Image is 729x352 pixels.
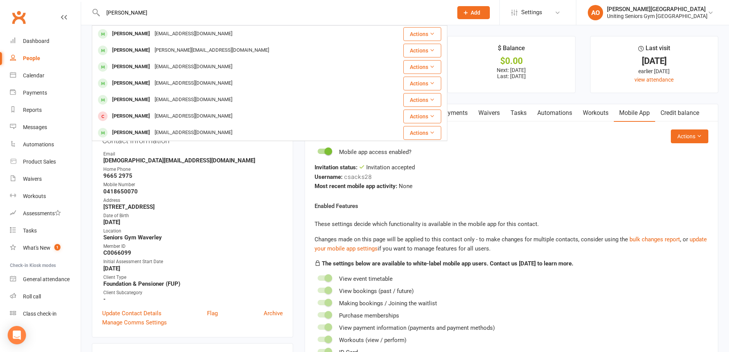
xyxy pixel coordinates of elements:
div: Initial Assessment Start Date [103,258,283,265]
button: Actions [403,110,441,123]
span: Workouts (view / perform) [339,337,406,344]
a: bulk changes report [630,236,680,243]
span: 1 [54,244,60,250]
label: Enabled Features [315,201,358,211]
div: AO [588,5,603,20]
div: Messages [23,124,47,130]
div: [EMAIL_ADDRESS][DOMAIN_NAME] [152,127,235,138]
a: Reports [10,102,81,119]
div: Automations [23,141,54,147]
strong: [DATE] [103,265,283,272]
strong: [DATE] [103,219,283,226]
div: [PERSON_NAME] [110,78,152,89]
strong: Username: [315,174,342,180]
div: [PERSON_NAME][GEOGRAPHIC_DATA] [607,6,708,13]
a: Class kiosk mode [10,305,81,323]
strong: Most recent mobile app activity: [315,183,397,190]
strong: The settings below are available to white-label mobile app users. Contact us [DATE] to learn more. [322,260,573,267]
div: [PERSON_NAME] [110,127,152,138]
a: Dashboard [10,33,81,50]
button: Actions [403,44,441,57]
div: [EMAIL_ADDRESS][DOMAIN_NAME] [152,94,235,105]
div: Date of Birth [103,212,283,219]
div: Invitation accepted [315,163,708,172]
div: Dashboard [23,38,49,44]
span: Add [471,10,480,16]
strong: [STREET_ADDRESS] [103,203,283,210]
span: Purchase memberships [339,312,399,319]
div: [DATE] [597,57,711,65]
a: Assessments [10,205,81,222]
a: Tasks [505,104,532,122]
div: Waivers [23,176,42,182]
button: Actions [403,126,441,140]
span: None [399,183,413,190]
div: General attendance [23,276,70,282]
div: [PERSON_NAME] [110,111,152,122]
div: earlier [DATE] [597,67,711,75]
a: Archive [264,309,283,318]
a: update your mobile app settings [315,236,707,252]
div: [EMAIL_ADDRESS][DOMAIN_NAME] [152,78,235,89]
div: $0.00 [455,57,568,65]
div: Address [103,197,283,204]
a: Automations [10,136,81,153]
a: Tasks [10,222,81,239]
strong: Seniors Gym Waverley [103,234,283,241]
button: Actions [403,93,441,107]
a: Workouts [577,104,614,122]
a: Manage Comms Settings [102,318,167,327]
div: [PERSON_NAME][EMAIL_ADDRESS][DOMAIN_NAME] [152,45,271,56]
div: Assessments [23,210,61,216]
a: Update Contact Details [102,309,161,318]
strong: Foundation & Pensioner (FUP) [103,280,283,287]
div: Payments [23,90,47,96]
span: View bookings (past / future) [339,288,414,295]
a: What's New1 [10,239,81,257]
strong: [DEMOGRAPHIC_DATA][EMAIL_ADDRESS][DOMAIN_NAME] [103,157,283,164]
div: Location [103,228,283,235]
div: [EMAIL_ADDRESS][DOMAIN_NAME] [152,111,235,122]
div: [PERSON_NAME] [110,28,152,39]
div: What's New [23,245,51,251]
strong: Invitation status: [315,164,357,171]
div: Mobile app access enabled? [339,147,411,157]
span: View payment information (payments and payment methods) [339,324,495,331]
div: Member ID [103,243,283,250]
div: Changes made on this page will be applied to this contact only - to make changes for multiple con... [315,235,708,253]
button: Actions [403,27,441,41]
strong: C0066099 [103,249,283,256]
div: [PERSON_NAME] [110,61,152,72]
div: $ Balance [498,43,525,57]
a: Flag [207,309,218,318]
div: People [23,55,40,61]
div: Tasks [23,228,37,234]
div: Home Phone [103,166,283,173]
span: Settings [521,4,542,21]
div: Class check-in [23,311,57,317]
a: Waivers [473,104,505,122]
strong: 9665 2975 [103,172,283,179]
button: Actions [671,129,708,143]
h3: Mobile App Settings [315,129,708,141]
a: Calendar [10,67,81,84]
div: Uniting Seniors Gym [GEOGRAPHIC_DATA] [607,13,708,20]
h3: Contact information [102,133,283,145]
a: Automations [532,104,577,122]
p: Next: [DATE] Last: [DATE] [455,67,568,79]
div: [PERSON_NAME] [110,45,152,56]
strong: - [103,296,283,303]
div: Email [103,151,283,158]
div: Reports [23,107,42,113]
div: Mobile Number [103,181,283,188]
div: [PERSON_NAME] [110,94,152,105]
a: Messages [10,119,81,136]
input: Search... [101,7,447,18]
div: Last visit [638,43,670,57]
span: Making bookings / Joining the waitlist [339,300,437,307]
button: Add [457,6,490,19]
div: Product Sales [23,159,56,165]
span: csacks28 [344,173,372,180]
a: General attendance kiosk mode [10,271,81,288]
span: View event timetable [339,275,393,282]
